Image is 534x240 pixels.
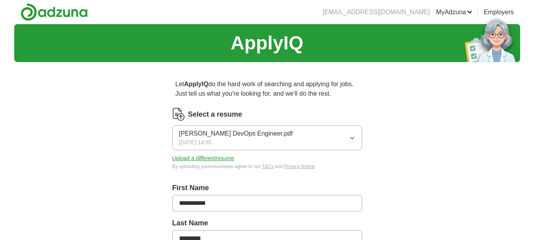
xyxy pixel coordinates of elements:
h1: ApplyIQ [230,29,303,57]
label: Select a resume [188,109,242,120]
a: Privacy Notice [284,164,315,169]
label: Last Name [172,218,362,229]
button: [PERSON_NAME] DevOps Engineer.pdf[DATE] 14:55 [172,125,362,150]
a: Employers [484,8,514,17]
a: T&Cs [262,164,274,169]
li: [EMAIL_ADDRESS][DOMAIN_NAME] [323,8,430,17]
div: By uploading your resume you agree to our and . [172,163,362,170]
img: Adzuna logo [21,3,88,21]
a: MyAdzuna [436,8,472,17]
span: [DATE] 14:55 [179,138,212,147]
button: Upload a differentresume [172,154,234,163]
img: CV Icon [172,108,185,121]
label: First Name [172,183,362,193]
span: [PERSON_NAME] DevOps Engineer.pdf [179,129,293,138]
strong: ApplyIQ [184,81,208,87]
p: Let do the hard work of searching and applying for jobs. Just tell us what you're looking for, an... [172,76,362,102]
